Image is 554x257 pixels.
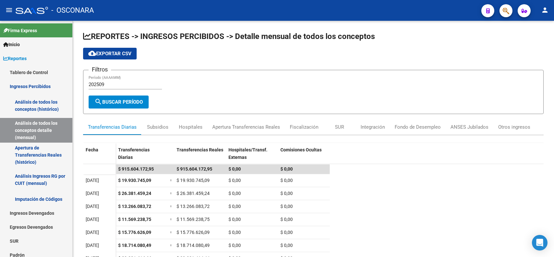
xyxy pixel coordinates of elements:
h3: Filtros [89,65,111,74]
span: Exportar CSV [88,51,131,57]
span: $ 19.930.745,09 [177,178,210,183]
span: $ 15.776.626,09 [118,230,151,235]
mat-icon: menu [5,6,13,14]
span: Reportes [3,55,27,62]
span: $ 13.266.083,72 [118,204,151,209]
span: Comisiones Ocultas [280,147,322,152]
mat-icon: search [94,98,102,106]
button: Exportar CSV [83,48,137,59]
div: Hospitales [179,123,203,131]
span: $ 0,00 [228,166,241,172]
datatable-header-cell: Comisiones Ocultas [278,143,330,170]
span: $ 0,00 [228,178,241,183]
span: $ 0,00 [228,243,241,248]
span: $ 26.381.459,24 [177,191,210,196]
span: = [170,178,173,183]
span: [DATE] [86,217,99,222]
span: Hospitales/Transf. Externas [228,147,267,160]
div: Subsidios [147,123,168,131]
span: = [170,230,173,235]
span: $ 0,00 [280,217,293,222]
span: $ 13.266.083,72 [177,204,210,209]
datatable-header-cell: Fecha [83,143,116,170]
span: = [170,191,173,196]
span: Transferencias Reales [177,147,223,152]
span: $ 15.776.626,09 [177,230,210,235]
span: [DATE] [86,204,99,209]
div: ANSES Jubilados [450,123,488,131]
button: Buscar Período [89,96,149,109]
span: $ 0,00 [280,204,293,209]
span: $ 18.714.080,49 [177,243,210,248]
span: $ 11.569.238,75 [118,217,151,222]
span: $ 18.714.080,49 [118,243,151,248]
div: Otros ingresos [498,123,530,131]
span: $ 0,00 [280,191,293,196]
span: $ 0,00 [228,230,241,235]
span: $ 0,00 [280,243,293,248]
span: - OSCONARA [51,3,94,18]
span: $ 915.604.172,95 [118,166,154,172]
span: $ 26.381.459,24 [118,191,151,196]
span: $ 0,00 [280,166,293,172]
span: $ 11.569.238,75 [177,217,210,222]
span: $ 0,00 [228,217,241,222]
span: [DATE] [86,243,99,248]
span: Buscar Período [94,99,143,105]
span: $ 0,00 [228,204,241,209]
div: Transferencias Diarias [88,123,137,131]
datatable-header-cell: Transferencias Reales [174,143,226,170]
datatable-header-cell: Transferencias Diarias [116,143,167,170]
datatable-header-cell: Hospitales/Transf. Externas [226,143,278,170]
span: [DATE] [86,230,99,235]
span: [DATE] [86,178,99,183]
span: REPORTES -> INGRESOS PERCIBIDOS -> Detalle mensual de todos los conceptos [83,32,375,41]
div: SUR [335,123,344,131]
div: Fiscalización [290,123,318,131]
span: = [170,217,173,222]
mat-icon: person [541,6,549,14]
span: Fecha [86,147,98,152]
span: $ 0,00 [280,230,293,235]
span: $ 19.930.745,09 [118,178,151,183]
mat-icon: cloud_download [88,49,96,57]
span: Firma Express [3,27,37,34]
div: Apertura Transferencias Reales [212,123,280,131]
span: Inicio [3,41,20,48]
div: Integración [361,123,385,131]
span: = [170,204,173,209]
span: $ 915.604.172,95 [177,166,212,172]
span: $ 0,00 [280,178,293,183]
span: = [170,243,173,248]
div: Fondo de Desempleo [395,123,441,131]
span: [DATE] [86,191,99,196]
span: $ 0,00 [228,191,241,196]
div: Open Intercom Messenger [532,235,548,251]
span: Transferencias Diarias [118,147,150,160]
